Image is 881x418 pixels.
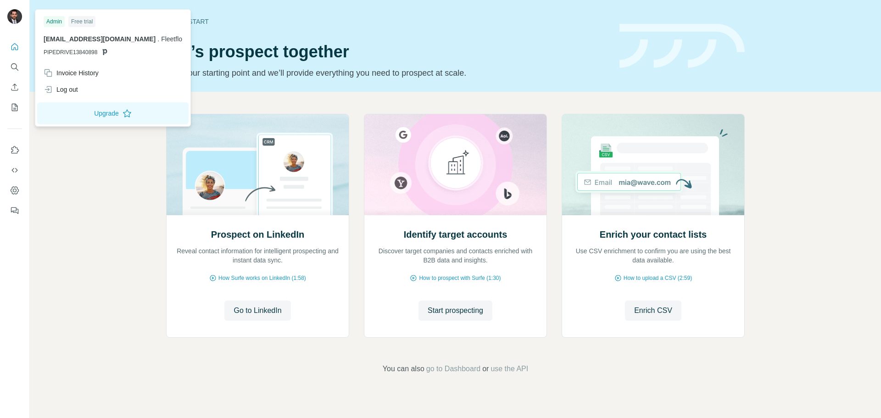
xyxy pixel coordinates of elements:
img: Prospect on LinkedIn [166,114,349,215]
h2: Enrich your contact lists [600,228,707,241]
button: Feedback [7,202,22,219]
img: banner [619,24,745,68]
span: You can also [383,363,424,374]
button: Search [7,59,22,75]
p: Reveal contact information for intelligent prospecting and instant data sync. [176,246,340,265]
div: Log out [44,85,78,94]
span: . [157,35,159,43]
button: Use Surfe API [7,162,22,178]
h2: Prospect on LinkedIn [211,228,304,241]
button: My lists [7,99,22,116]
div: Admin [44,16,65,27]
span: Fleetflo [161,35,182,43]
span: PIPEDRIVE13840898 [44,48,97,56]
span: How Surfe works on LinkedIn (1:58) [218,274,306,282]
button: Start prospecting [418,301,492,321]
button: Go to LinkedIn [224,301,290,321]
span: Go to LinkedIn [234,305,281,316]
p: Discover target companies and contacts enriched with B2B data and insights. [374,246,537,265]
span: How to prospect with Surfe (1:30) [419,274,501,282]
div: Quick start [166,17,608,26]
button: Use Surfe on LinkedIn [7,142,22,158]
button: Dashboard [7,182,22,199]
h1: Let’s prospect together [166,43,608,61]
div: Invoice History [44,68,99,78]
button: Upgrade [37,102,189,124]
button: Quick start [7,39,22,55]
img: Enrich your contact lists [562,114,745,215]
img: Avatar [7,9,22,24]
span: Enrich CSV [634,305,672,316]
button: Enrich CSV [625,301,681,321]
p: Pick your starting point and we’ll provide everything you need to prospect at scale. [166,67,608,79]
button: go to Dashboard [426,363,480,374]
div: Free trial [68,16,95,27]
p: Use CSV enrichment to confirm you are using the best data available. [571,246,735,265]
button: use the API [491,363,528,374]
h2: Identify target accounts [404,228,507,241]
span: [EMAIL_ADDRESS][DOMAIN_NAME] [44,35,156,43]
img: Identify target accounts [364,114,547,215]
button: Enrich CSV [7,79,22,95]
span: Start prospecting [428,305,483,316]
span: or [482,363,489,374]
span: How to upload a CSV (2:59) [624,274,692,282]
